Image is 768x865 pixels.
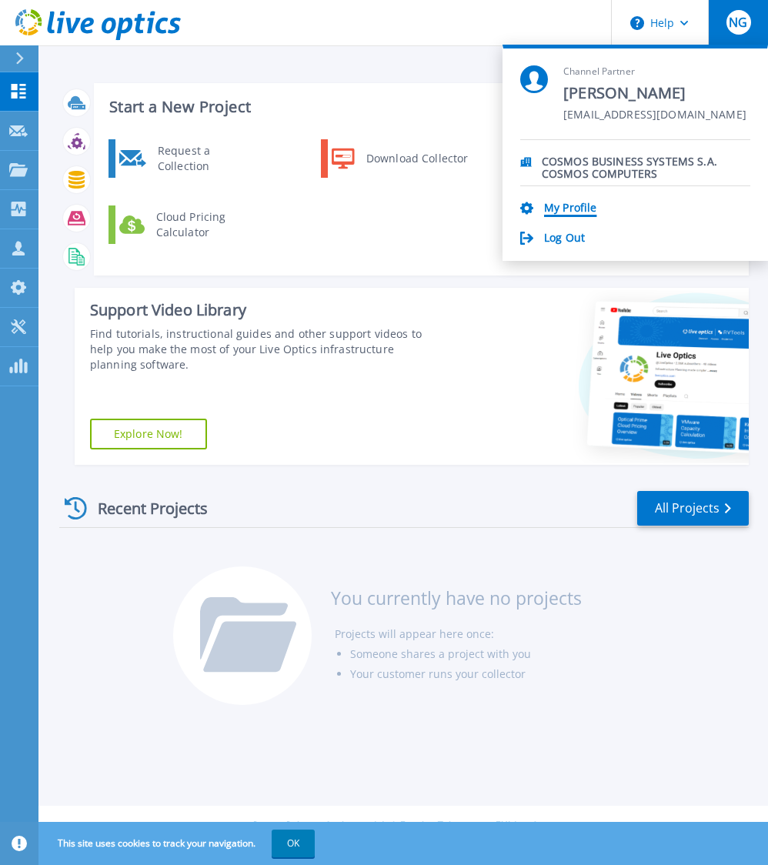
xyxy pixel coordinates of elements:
[109,139,266,178] a: Request a Collection
[533,819,566,832] a: Support
[42,830,315,857] span: This site uses cookies to track your navigation.
[729,16,747,28] span: NG
[90,300,437,320] div: Support Video Library
[253,819,311,832] a: Privacy Policy
[544,232,585,246] a: Log Out
[350,644,582,664] li: Someone shares a project with you
[331,589,582,606] h3: You currently have no projects
[544,202,596,216] a: My Profile
[150,143,262,174] div: Request a Collection
[563,109,746,123] span: [EMAIL_ADDRESS][DOMAIN_NAME]
[149,209,262,240] div: Cloud Pricing Calculator
[109,205,266,244] a: Cloud Pricing Calculator
[438,819,482,832] a: Telemetry
[359,143,475,174] div: Download Collector
[350,664,582,684] li: Your customer runs your collector
[542,155,750,170] p: COSMOS BUSINESS SYSTEMS S.A. COSMOS COMPUTERS
[90,326,437,372] div: Find tutorials, instructional guides and other support videos to help you make the most of your L...
[90,419,207,449] a: Explore Now!
[59,489,229,527] div: Recent Projects
[496,819,519,832] a: EULA
[335,624,582,644] li: Projects will appear here once:
[109,99,729,115] h3: Start a New Project
[321,139,479,178] a: Download Collector
[272,830,315,857] button: OK
[563,83,746,104] span: [PERSON_NAME]
[637,491,749,526] a: All Projects
[563,65,746,78] span: Channel Partner
[372,819,424,832] a: Ads & Email
[325,819,359,832] a: Cookies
